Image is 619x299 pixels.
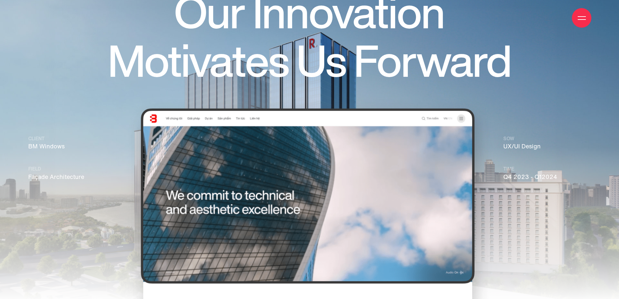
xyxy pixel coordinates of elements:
small: Time [503,166,590,173]
small: SOW [503,135,590,143]
small: Field [28,166,115,173]
small: Client [28,135,115,143]
p: UX/UI Design [503,135,590,151]
p: Façade Architecture [28,166,115,182]
p: BM Windows [28,135,115,151]
p: Q4 2023 - Q1 2024 [503,166,590,182]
